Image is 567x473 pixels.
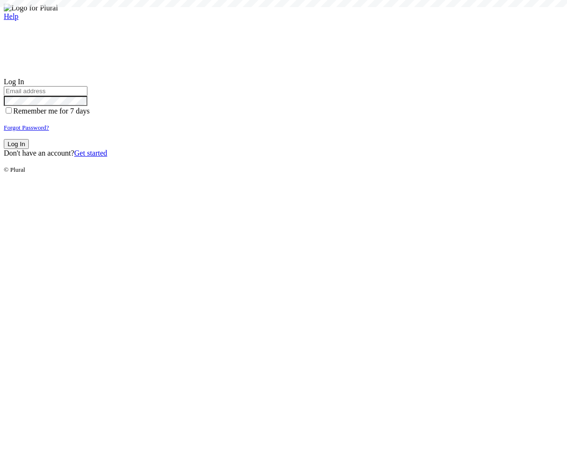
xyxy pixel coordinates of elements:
a: Help [4,12,18,20]
input: Remember me for 7 days [6,107,12,114]
small: Forgot Password? [4,124,49,131]
input: Email address [4,86,87,96]
div: Don't have an account? [4,149,563,158]
a: Forgot Password? [4,123,49,131]
button: Log In [4,139,29,149]
small: © Plural [4,166,25,173]
a: Get started [74,149,107,157]
span: Remember me for 7 days [13,107,90,115]
img: Logo for Plural [4,4,58,12]
div: Log In [4,78,563,86]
